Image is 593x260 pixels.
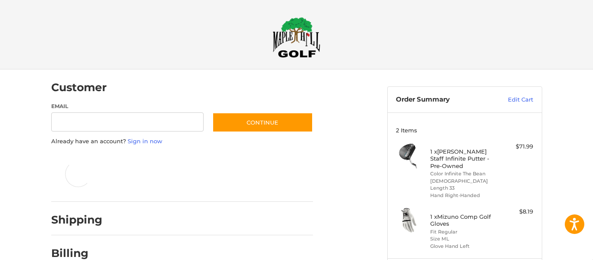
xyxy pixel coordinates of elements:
[430,192,497,199] li: Hand Right-Handed
[396,95,489,104] h3: Order Summary
[489,95,533,104] a: Edit Cart
[430,243,497,250] li: Glove Hand Left
[128,138,162,145] a: Sign in now
[499,207,533,216] div: $8.19
[430,148,497,169] h4: 1 x [PERSON_NAME] Staff Infinite Putter - Pre-Owned
[430,228,497,236] li: Fit Regular
[430,184,497,192] li: Length 33
[430,235,497,243] li: Size ML
[51,81,107,94] h2: Customer
[51,213,102,227] h2: Shipping
[430,213,497,227] h4: 1 x Mizuno Comp Golf Gloves
[212,112,313,132] button: Continue
[51,247,102,260] h2: Billing
[51,102,204,110] label: Email
[396,127,533,134] h3: 2 Items
[430,170,497,184] li: Color Infinite The Bean [DEMOGRAPHIC_DATA]
[499,142,533,151] div: $71.99
[51,137,313,146] p: Already have an account?
[273,17,320,58] img: Maple Hill Golf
